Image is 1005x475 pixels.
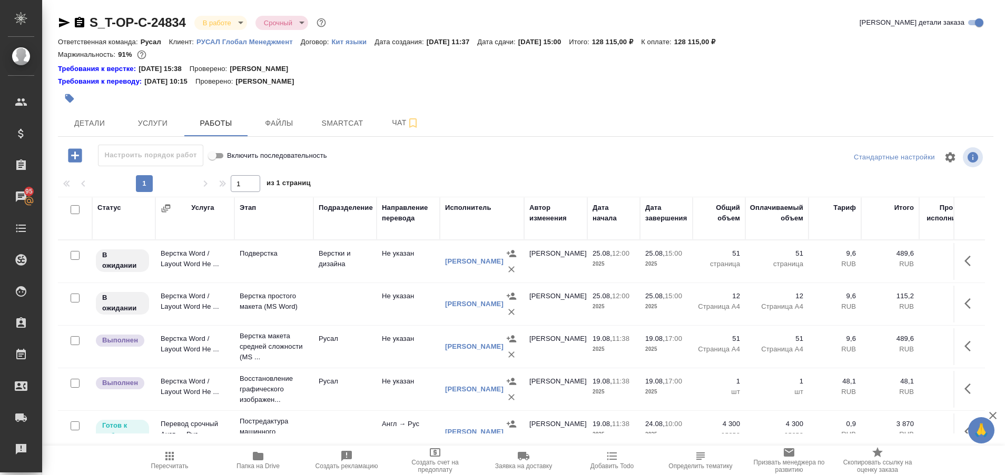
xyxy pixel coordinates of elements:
p: Маржинальность: [58,50,118,58]
td: Русал [313,371,377,408]
div: Прогресс исполнителя в SC [924,203,972,234]
p: 12:00 [612,292,629,300]
td: [PERSON_NAME] [524,243,587,280]
p: Итого: [569,38,592,46]
button: 9336.50 RUB; [135,48,149,62]
span: Скопировать ссылку на оценку заказа [840,459,915,473]
p: 0,9 [814,419,856,429]
p: К оплате: [641,38,674,46]
span: Работы [191,117,241,130]
p: Дата создания: [375,38,426,46]
p: Клиент: [169,38,196,46]
div: Общий объем [698,203,740,224]
p: 128 115,00 ₽ [674,38,723,46]
span: Посмотреть информацию [963,147,985,167]
p: 25.08, [645,249,665,257]
button: Сгруппировать [161,203,171,214]
p: [PERSON_NAME] [230,64,296,74]
button: Назначить [504,373,519,389]
p: 11:38 [612,377,629,385]
button: Здесь прячутся важные кнопки [958,419,983,444]
td: Верстка Word / Layout Word Не ... [155,371,234,408]
p: 1 [751,376,803,387]
button: Здесь прячутся важные кнопки [958,333,983,359]
button: Скопировать ссылку на оценку заказа [833,446,922,475]
div: Исполнитель завершил работу [95,376,150,390]
div: Нажми, чтобы открыть папку с инструкцией [58,76,144,87]
p: 2025 [645,387,687,397]
p: 19.08, [593,335,612,342]
button: Удалить [504,389,519,405]
span: [PERSON_NAME] детали заказа [860,17,964,28]
td: Верстка Word / Layout Word Не ... [155,286,234,322]
a: [PERSON_NAME] [445,257,504,265]
a: [PERSON_NAME] [445,385,504,393]
td: Верстка Word / Layout Word Не ... [155,328,234,365]
td: [PERSON_NAME] [524,328,587,365]
p: 2025 [593,344,635,355]
button: Скопировать ссылку для ЯМессенджера [58,16,71,29]
svg: Подписаться [407,117,419,129]
p: 25.08, [645,292,665,300]
div: Исполнитель назначен, приступать к работе пока рано [95,291,150,316]
p: 48,1 [814,376,856,387]
div: Оплачиваемый объем [750,203,803,224]
button: Здесь прячутся важные кнопки [958,376,983,401]
p: 25.08, [593,249,612,257]
p: 489,6 [866,248,914,259]
p: шт [751,387,803,397]
p: RUB [866,429,914,440]
p: 15:00 [665,292,682,300]
td: [PERSON_NAME] [524,371,587,408]
p: 2025 [593,387,635,397]
div: Этап [240,203,256,213]
p: 1 [698,376,740,387]
p: 51 [698,333,740,344]
button: Назначить [504,331,519,347]
td: Не указан [377,243,440,280]
span: Включить последовательность [227,150,327,161]
p: 48,1 [866,376,914,387]
div: Исполнитель может приступить к работе [95,419,150,443]
span: 🙏 [972,419,990,441]
p: Готов к работе [102,420,143,441]
p: RUB [814,259,856,269]
div: Исполнитель завершил работу [95,333,150,348]
span: Призвать менеджера по развитию [751,459,827,473]
div: Нажми, чтобы открыть папку с инструкцией [58,64,139,74]
p: [DATE] 15:38 [139,64,190,74]
p: 25.08, [593,292,612,300]
button: Удалить [504,432,519,448]
p: Выполнен [102,378,138,388]
span: из 1 страниц [267,177,311,192]
p: Верстка простого макета (MS Word) [240,291,308,312]
button: Добавить тэг [58,87,81,110]
td: Англ → Рус [377,413,440,450]
span: Файлы [254,117,304,130]
span: Чат [380,116,431,129]
a: Кит языки [331,37,375,46]
div: Направление перевода [382,203,435,224]
p: РУСАЛ Глобал Менеджмент [196,38,301,46]
p: 489,6 [866,333,914,344]
span: Детали [64,117,115,130]
p: Верстка макета средней сложности (MS ... [240,331,308,362]
div: В работе [194,16,247,30]
p: 2025 [645,344,687,355]
button: Срочный [261,18,295,27]
div: Автор изменения [529,203,582,224]
button: Скопировать ссылку [73,16,86,29]
p: Страница А4 [698,301,740,312]
button: Доп статусы указывают на важность/срочность заказа [314,16,328,29]
p: 9,6 [814,248,856,259]
button: Назначить [504,246,519,261]
div: Статус [97,203,121,213]
p: RUB [866,301,914,312]
span: Услуги [127,117,178,130]
p: Страница А4 [698,344,740,355]
td: [PERSON_NAME] [524,286,587,322]
button: Удалить [504,304,519,320]
p: 11:38 [612,420,629,428]
div: Исполнитель [445,203,491,213]
p: [DATE] 10:15 [144,76,195,87]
